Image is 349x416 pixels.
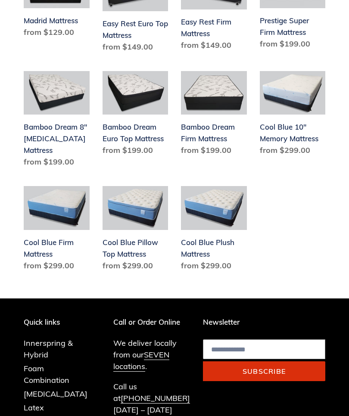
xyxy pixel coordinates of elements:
[113,337,190,372] p: We deliver locally from our .
[121,393,190,404] a: [PHONE_NUMBER]
[24,338,73,360] a: Innerspring & Hybrid
[203,361,325,381] button: Subscribe
[103,186,168,275] a: Cool Blue Pillow Top Mattress
[24,186,90,275] a: Cool Blue Firm Mattress
[24,389,87,399] a: [MEDICAL_DATA]
[260,71,326,160] a: Cool Blue 10" Memory Mattress
[181,71,247,160] a: Bamboo Dream Firm Mattress
[203,318,325,326] p: Newsletter
[24,403,44,413] a: Latex
[113,318,190,326] p: Call or Order Online
[24,71,90,171] a: Bamboo Dream 8" Memory Foam Mattress
[24,318,100,326] p: Quick links
[24,363,69,385] a: Foam Combination
[203,339,325,359] input: Email address
[181,186,247,275] a: Cool Blue Plush Mattress
[243,367,286,376] span: Subscribe
[103,71,168,160] a: Bamboo Dream Euro Top Mattress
